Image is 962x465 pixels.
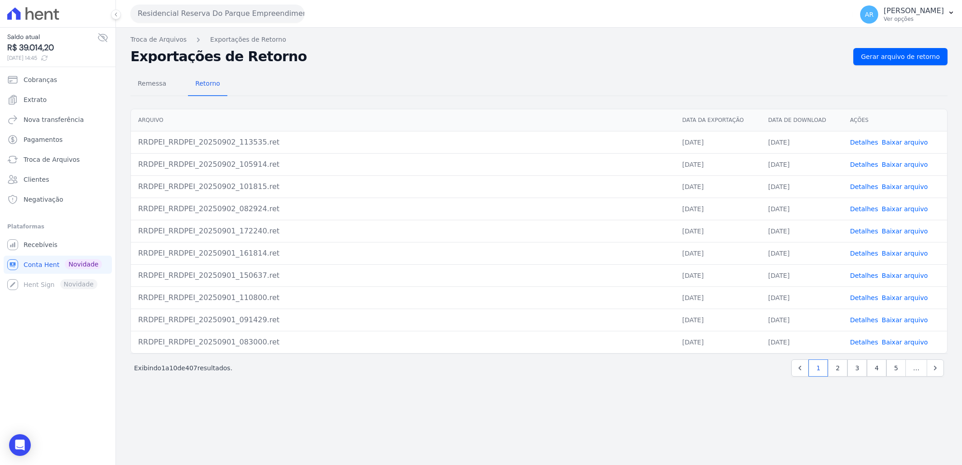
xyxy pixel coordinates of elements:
[761,220,843,242] td: [DATE]
[882,228,928,235] a: Baixar arquivo
[884,6,944,15] p: [PERSON_NAME]
[138,315,668,325] div: RRDPEI_RRDPEI_20250901_091429.ret
[675,309,761,331] td: [DATE]
[169,364,178,372] span: 10
[130,35,187,44] a: Troca de Arquivos
[850,294,878,301] a: Detalhes
[130,5,304,23] button: Residencial Reserva Do Parque Empreendimento Imobiliario LTDA
[24,195,63,204] span: Negativação
[138,181,668,192] div: RRDPEI_RRDPEI_20250902_101815.ret
[850,272,878,279] a: Detalhes
[24,175,49,184] span: Clientes
[7,42,97,54] span: R$ 39.014,20
[843,109,947,131] th: Ações
[161,364,165,372] span: 1
[24,135,63,144] span: Pagamentos
[884,15,944,23] p: Ver opções
[850,316,878,324] a: Detalhes
[134,363,232,373] p: Exibindo a de resultados.
[867,359,886,377] a: 4
[4,91,112,109] a: Extrato
[847,359,867,377] a: 3
[927,359,944,377] a: Next
[138,248,668,259] div: RRDPEI_RRDPEI_20250901_161814.ret
[675,264,761,286] td: [DATE]
[24,75,57,84] span: Cobranças
[4,236,112,254] a: Recebíveis
[850,228,878,235] a: Detalhes
[882,183,928,190] a: Baixar arquivo
[882,316,928,324] a: Baixar arquivo
[24,115,84,124] span: Nova transferência
[210,35,286,44] a: Exportações de Retorno
[190,74,226,92] span: Retorno
[882,139,928,146] a: Baixar arquivo
[7,221,108,232] div: Plataformas
[675,109,761,131] th: Data da Exportação
[853,2,962,27] button: AR [PERSON_NAME] Ver opções
[138,270,668,281] div: RRDPEI_RRDPEI_20250901_150637.ret
[761,286,843,309] td: [DATE]
[65,259,102,269] span: Novidade
[882,161,928,168] a: Baixar arquivo
[7,32,97,42] span: Saldo atual
[882,294,928,301] a: Baixar arquivo
[850,183,878,190] a: Detalhes
[905,359,927,377] span: …
[886,359,906,377] a: 5
[4,71,112,89] a: Cobranças
[138,137,668,148] div: RRDPEI_RRDPEI_20250902_113535.ret
[675,331,761,353] td: [DATE]
[675,175,761,198] td: [DATE]
[132,74,172,92] span: Remessa
[138,203,668,214] div: RRDPEI_RRDPEI_20250902_082924.ret
[882,205,928,213] a: Baixar arquivo
[4,190,112,208] a: Negativação
[882,339,928,346] a: Baixar arquivo
[675,242,761,264] td: [DATE]
[131,109,675,131] th: Arquivo
[865,11,873,18] span: AR
[24,240,58,249] span: Recebíveis
[882,250,928,257] a: Baixar arquivo
[675,131,761,153] td: [DATE]
[761,242,843,264] td: [DATE]
[761,153,843,175] td: [DATE]
[4,170,112,189] a: Clientes
[675,198,761,220] td: [DATE]
[761,109,843,131] th: Data de Download
[130,35,948,44] nav: Breadcrumb
[9,434,31,456] div: Open Intercom Messenger
[675,220,761,242] td: [DATE]
[24,155,80,164] span: Troca de Arquivos
[4,256,112,274] a: Conta Hent Novidade
[130,50,846,63] h2: Exportações de Retorno
[853,48,948,65] a: Gerar arquivo de retorno
[138,226,668,237] div: RRDPEI_RRDPEI_20250901_172240.ret
[138,292,668,303] div: RRDPEI_RRDPEI_20250901_110800.ret
[850,205,878,213] a: Detalhes
[761,198,843,220] td: [DATE]
[675,286,761,309] td: [DATE]
[828,359,847,377] a: 2
[850,250,878,257] a: Detalhes
[130,73,173,96] a: Remessa
[850,161,878,168] a: Detalhes
[7,71,108,294] nav: Sidebar
[4,150,112,169] a: Troca de Arquivos
[761,131,843,153] td: [DATE]
[761,175,843,198] td: [DATE]
[138,337,668,348] div: RRDPEI_RRDPEI_20250901_083000.ret
[675,153,761,175] td: [DATE]
[4,111,112,129] a: Nova transferência
[808,359,828,377] a: 1
[24,260,59,269] span: Conta Hent
[188,73,227,96] a: Retorno
[850,339,878,346] a: Detalhes
[138,159,668,170] div: RRDPEI_RRDPEI_20250902_105914.ret
[185,364,197,372] span: 407
[850,139,878,146] a: Detalhes
[791,359,808,377] a: Previous
[761,331,843,353] td: [DATE]
[7,54,97,62] span: [DATE] 14:45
